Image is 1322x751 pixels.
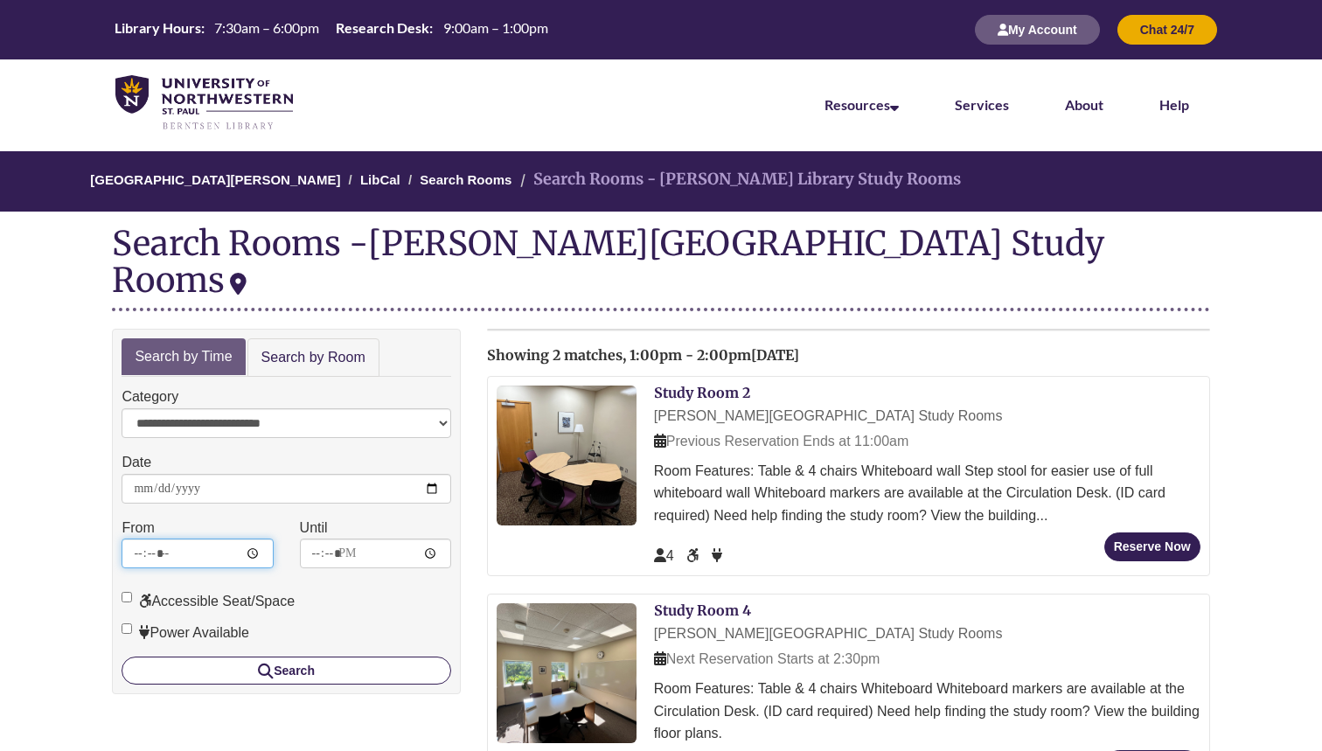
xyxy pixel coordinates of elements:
a: Services [955,96,1009,113]
div: Room Features: Table & 4 chairs Whiteboard Whiteboard markers are available at the Circulation De... [654,678,1200,745]
img: UNWSP Library Logo [115,75,293,131]
a: Chat 24/7 [1117,22,1217,37]
label: Category [122,386,178,408]
a: [GEOGRAPHIC_DATA][PERSON_NAME] [90,172,340,187]
button: Search [122,657,450,685]
a: About [1065,96,1103,113]
li: Search Rooms - [PERSON_NAME] Library Study Rooms [516,167,961,192]
label: Date [122,451,151,474]
h2: Showing 2 matches [487,348,1210,364]
span: The capacity of this space [654,548,674,563]
nav: Breadcrumb [112,151,1209,212]
th: Library Hours: [108,18,207,38]
table: Hours Today [108,18,554,39]
span: Accessible Seat/Space [686,548,702,563]
img: Study Room 2 [497,386,637,525]
a: Search by Room [247,338,379,378]
img: Study Room 4 [497,603,637,743]
input: Power Available [122,623,132,634]
span: Previous Reservation Ends at 11:00am [654,434,908,449]
a: Study Room 2 [654,384,750,401]
label: Accessible Seat/Space [122,590,295,613]
a: Hours Today [108,18,554,41]
label: Power Available [122,622,249,644]
button: Chat 24/7 [1117,15,1217,45]
button: Reserve Now [1104,532,1200,561]
div: [PERSON_NAME][GEOGRAPHIC_DATA] Study Rooms [112,222,1104,301]
div: Room Features: Table & 4 chairs Whiteboard wall Step stool for easier use of full whiteboard wall... [654,460,1200,527]
th: Research Desk: [329,18,435,38]
a: Help [1159,96,1189,113]
div: [PERSON_NAME][GEOGRAPHIC_DATA] Study Rooms [654,405,1200,428]
input: Accessible Seat/Space [122,592,132,602]
a: Search by Time [122,338,245,376]
label: Until [300,517,328,539]
span: Power Available [712,548,722,563]
div: Search Rooms - [112,225,1209,310]
a: Study Room 4 [654,601,751,619]
a: Resources [825,96,899,113]
span: , 1:00pm - 2:00pm[DATE] [623,346,799,364]
a: My Account [975,22,1100,37]
span: 9:00am – 1:00pm [443,19,548,36]
label: From [122,517,154,539]
div: [PERSON_NAME][GEOGRAPHIC_DATA] Study Rooms [654,622,1200,645]
a: LibCal [360,172,400,187]
span: 7:30am – 6:00pm [214,19,319,36]
button: My Account [975,15,1100,45]
span: Next Reservation Starts at 2:30pm [654,651,880,666]
a: Search Rooms [420,172,511,187]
